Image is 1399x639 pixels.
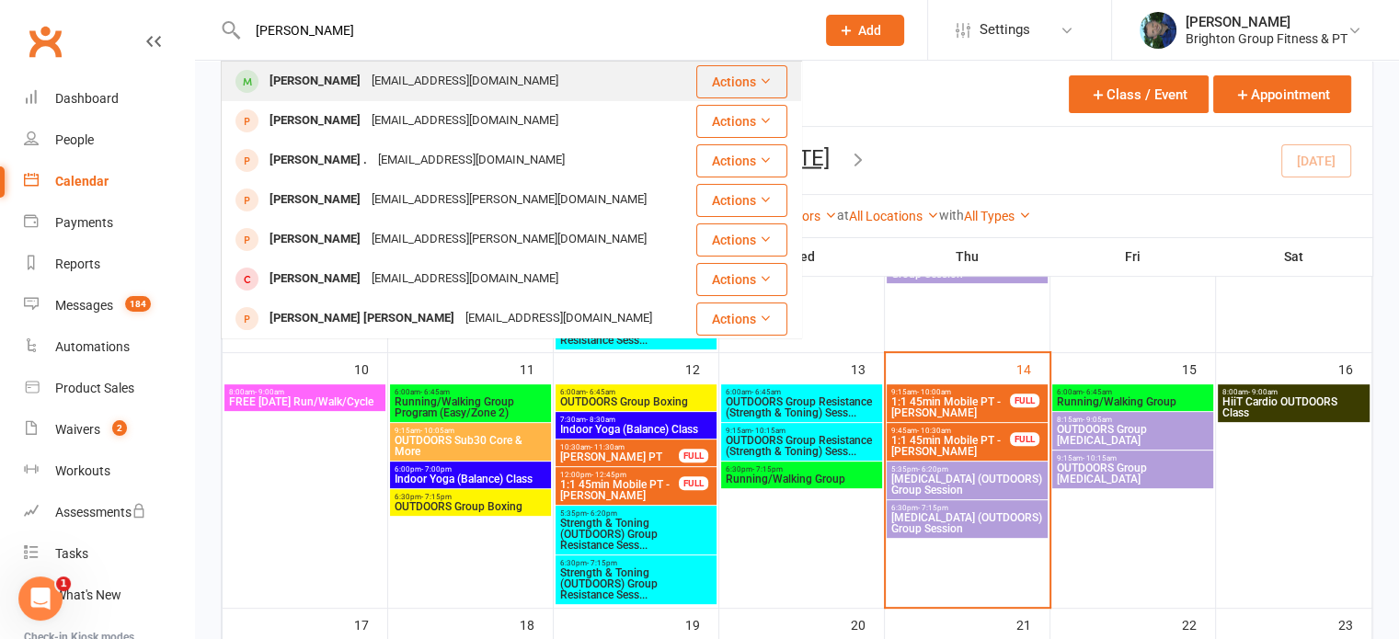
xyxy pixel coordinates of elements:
span: 2 [112,420,127,436]
div: [PERSON_NAME] [1186,14,1347,30]
a: What's New [24,575,194,616]
div: [EMAIL_ADDRESS][DOMAIN_NAME] [366,108,564,134]
span: OUTDOORS Group Boxing [559,396,713,407]
span: - 8:30am [586,416,615,424]
span: Indoor Yoga (Balance) Class [394,474,547,485]
strong: at [837,208,849,223]
button: Actions [696,144,787,177]
span: 6:00am [725,388,878,396]
div: FULL [679,449,708,462]
span: 8:15am [1056,416,1210,424]
div: [EMAIL_ADDRESS][DOMAIN_NAME] [366,68,564,95]
span: Strength & Toning (OUTDOORS) Group Resistance Sess... [559,518,713,551]
span: - 10:00am [917,388,951,396]
a: Reports [24,244,194,285]
span: 1:1 45min Mobile PT - [PERSON_NAME] [559,479,680,501]
span: Indoor Yoga (Balance) Class [559,424,713,435]
button: Actions [696,223,787,257]
div: What's New [55,588,121,602]
span: - 7:00pm [421,465,452,474]
div: [PERSON_NAME] [264,187,366,213]
span: [MEDICAL_DATA] (OUTDOORS) Group Session [890,474,1044,496]
th: Thu [885,237,1050,276]
span: 1:1 45min Mobile PT - [PERSON_NAME] [890,396,1011,418]
a: Automations [24,326,194,368]
div: Waivers [55,422,100,437]
div: Automations [55,339,130,354]
div: [EMAIL_ADDRESS][DOMAIN_NAME] [460,305,658,332]
img: thumb_image1560898922.png [1140,12,1176,49]
span: 12:00pm [559,471,680,479]
span: 6:00am [1056,388,1210,396]
span: - 10:05am [420,427,454,435]
div: Tasks [55,546,88,561]
span: - 6:20pm [587,509,617,518]
div: 23 [1338,609,1371,639]
span: Running/Walking Group [1056,396,1210,407]
span: OUTDOORS Group Resistance (Strength & Toning) Sess... [725,396,878,418]
a: Tasks [24,533,194,575]
div: 18 [520,609,553,639]
div: Calendar [55,174,109,188]
span: OUTDOORS Group [MEDICAL_DATA] [1056,462,1210,485]
a: Messages 184 [24,285,194,326]
button: Appointment [1213,75,1351,113]
div: People [55,132,94,147]
span: 8:00am [228,388,382,396]
input: Search... [242,17,802,43]
a: Product Sales [24,368,194,409]
span: 9:15am [394,427,547,435]
div: [EMAIL_ADDRESS][PERSON_NAME][DOMAIN_NAME] [366,187,652,213]
span: 9:15am [1056,454,1210,462]
th: Fri [1050,237,1216,276]
div: 16 [1338,353,1371,383]
a: Payments [24,202,194,244]
span: - 6:45am [751,388,781,396]
span: - 7:15pm [918,504,948,512]
span: Settings [980,9,1030,51]
div: 13 [851,353,884,383]
div: FULL [679,476,708,490]
a: All Locations [849,209,939,223]
span: - 7:15pm [752,465,783,474]
div: 14 [1016,353,1049,383]
span: - 9:00am [1248,388,1278,396]
div: Payments [55,215,113,230]
span: 9:15am [890,388,1011,396]
a: Dashboard [24,78,194,120]
div: 20 [851,609,884,639]
span: 9:15am [725,427,878,435]
div: FULL [1010,394,1039,407]
button: Actions [696,65,787,98]
button: Actions [696,263,787,296]
span: [MEDICAL_DATA] (OUTDOORS) Group Session [890,512,1044,534]
div: Dashboard [55,91,119,106]
div: Messages [55,298,113,313]
button: Actions [696,105,787,138]
div: [PERSON_NAME] [264,108,366,134]
div: [PERSON_NAME] [PERSON_NAME] [264,305,460,332]
div: 12 [685,353,718,383]
span: - 9:05am [1083,416,1112,424]
span: 10:30am [559,443,680,451]
span: - 6:45am [420,388,450,396]
span: Strength & Toning (OUTDOORS) Group Resistance Sess... [559,567,713,600]
div: FULL [1010,432,1039,446]
span: - 11:30am [591,443,625,451]
div: [PERSON_NAME] [264,266,366,292]
span: Running/Walking Group [725,474,878,485]
span: OUTDOORS Sub30 Core & More [394,435,547,457]
span: - 6:45am [1083,388,1112,396]
span: - 7:15pm [587,559,617,567]
span: 1 [56,576,71,591]
div: Reports [55,257,100,271]
button: Class / Event [1069,75,1209,113]
span: 184 [125,296,151,312]
span: 6:30pm [394,493,547,501]
a: Calendar [24,161,194,202]
span: 7:30am [559,416,713,424]
span: 6:00am [394,388,547,396]
span: 6:00pm [394,465,547,474]
a: Assessments [24,492,194,533]
span: Add [858,23,881,38]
